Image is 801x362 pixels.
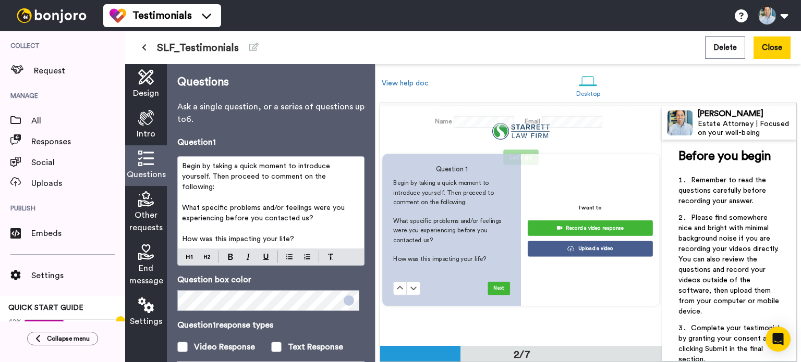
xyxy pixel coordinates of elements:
div: Record a video response [533,223,647,232]
button: Next [488,282,510,295]
p: Question 1 [177,136,216,148]
button: Delete [705,36,745,59]
img: underline-mark.svg [263,254,269,260]
img: bold-mark.svg [228,254,233,260]
span: Social [31,156,125,169]
img: heading-one-block.svg [186,253,192,261]
img: Profile Image [667,110,693,135]
p: I want to [579,204,602,212]
span: Collapse menu [47,334,90,343]
span: How was this impacting your life? [182,235,294,243]
a: Desktop [571,67,606,103]
img: tm-color.svg [110,7,126,24]
span: Remember to read the questions carefully before recording your answer. [678,177,768,205]
span: Other requests [129,209,163,234]
span: Testimonials [132,8,192,23]
div: Desktop [576,90,601,97]
span: Settings [130,315,162,328]
span: All [31,115,125,127]
div: Video Response [194,341,255,353]
span: Design [133,87,159,99]
span: Settings [31,269,125,282]
div: Text Response [288,341,343,353]
a: View help doc [382,80,429,87]
span: SLF_Testimonials [157,41,239,55]
div: Tooltip anchor [116,316,125,326]
button: Close [754,36,791,59]
span: QUICK START GUIDE [8,304,83,311]
div: [PERSON_NAME] [698,109,796,119]
p: Question box color [177,273,365,286]
img: bj-logo-header-white.svg [13,8,91,23]
span: Before you begin [678,150,771,163]
span: What specific problems and/or feelings were you experiencing before you contacted us? [393,218,503,243]
span: End message [129,262,163,287]
p: Questions [177,74,365,90]
img: clear-format.svg [327,254,334,260]
img: bulleted-block.svg [286,253,293,261]
p: Ask a single question, or a series of questions up to 6 . [177,101,365,126]
button: Upload a video [528,241,653,256]
img: numbered-block.svg [304,253,310,261]
div: 2/7 [497,347,547,362]
span: Responses [31,135,125,148]
button: Collapse menu [27,332,98,345]
img: heading-two-block.svg [204,253,210,261]
span: Questions [127,168,166,181]
div: Estate Attorney | Focused on your well-being [698,120,796,138]
span: Uploads [31,177,125,190]
div: Open Intercom Messenger [766,327,791,352]
button: Record a video response [528,220,653,236]
span: Begin by taking a quick moment to introduce yourself. Then proceed to comment on the following: [393,180,495,205]
span: Embeds [31,227,125,240]
span: Please find somewhere nice and bright with minimal background noise if you are recording your vid... [678,214,781,315]
img: italic-mark.svg [246,254,250,260]
span: Intro [137,128,155,140]
span: 42% [8,317,22,326]
span: Begin by taking a quick moment to introduce yourself. Then proceed to comment on the following: [182,163,332,191]
span: How was this impacting your life? [393,256,487,262]
h4: Question 1 [393,165,510,174]
span: Request [34,65,125,77]
p: Question 1 response types [177,319,365,331]
span: What specific problems and/or feelings were you experiencing before you contacted us? [182,204,347,222]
